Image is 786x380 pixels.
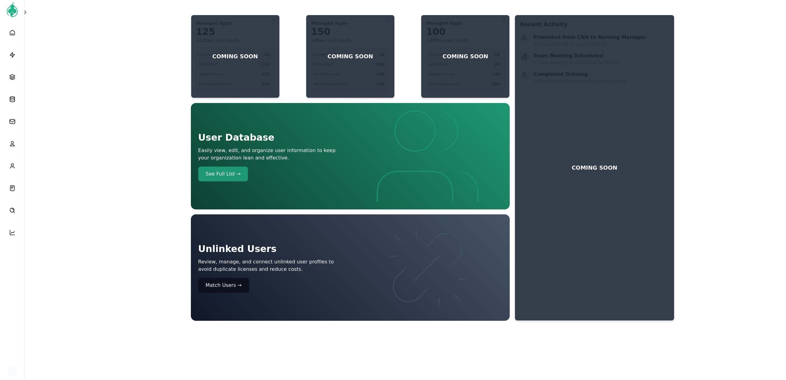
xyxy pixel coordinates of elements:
[198,258,348,273] p: Review, manage, and connect unlinked user profiles to avoid duplicate licenses and reduce costs.
[198,242,348,256] h1: Unlinked Users
[442,52,488,61] p: COMING SOON
[572,163,617,172] p: COMING SOON
[5,2,20,17] img: AccessGenie Logo
[198,131,348,144] h1: User Database
[198,278,249,293] button: Match Users →
[198,167,248,181] button: See Full List →
[198,167,348,181] a: See Full List →
[327,52,373,61] p: COMING SOON
[198,278,348,293] a: Match Users →
[212,52,258,61] p: COMING SOON
[353,110,502,202] img: Dashboard Users
[353,222,502,313] img: Dashboard Users
[198,147,348,162] p: Easily view, edit, and organize user information to keep your organization lean and effective.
